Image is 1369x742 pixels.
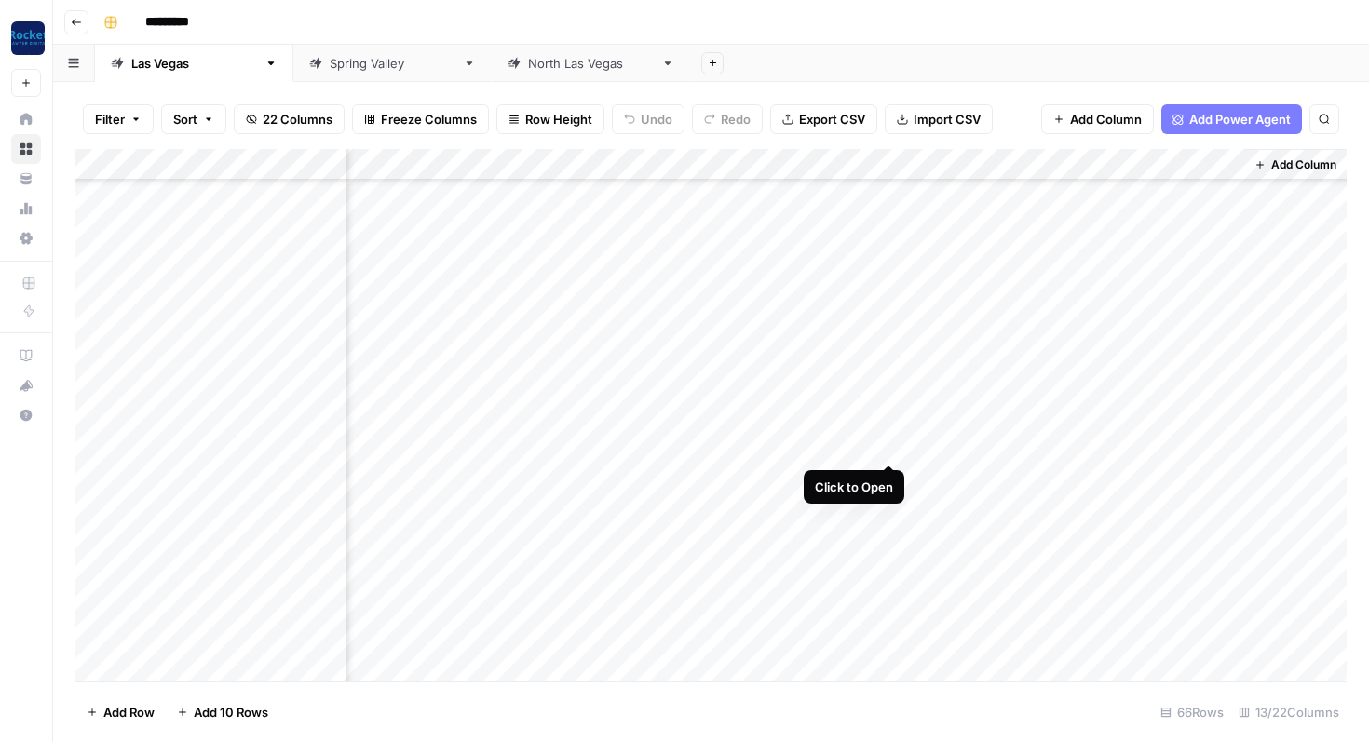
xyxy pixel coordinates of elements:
[11,194,41,223] a: Usage
[161,104,226,134] button: Sort
[194,703,268,722] span: Add 10 Rows
[799,110,865,128] span: Export CSV
[492,45,690,82] a: [GEOGRAPHIC_DATA]
[234,104,345,134] button: 22 Columns
[11,15,41,61] button: Workspace: Rocket Pilots
[352,104,489,134] button: Freeze Columns
[496,104,604,134] button: Row Height
[75,697,166,727] button: Add Row
[1271,156,1336,173] span: Add Column
[381,110,477,128] span: Freeze Columns
[1070,110,1142,128] span: Add Column
[11,134,41,164] a: Browse
[1189,110,1291,128] span: Add Power Agent
[1041,104,1154,134] button: Add Column
[263,110,332,128] span: 22 Columns
[166,697,279,727] button: Add 10 Rows
[11,164,41,194] a: Your Data
[293,45,492,82] a: [GEOGRAPHIC_DATA]
[95,45,293,82] a: [GEOGRAPHIC_DATA]
[11,21,45,55] img: Rocket Pilots Logo
[1153,697,1231,727] div: 66 Rows
[1247,153,1344,177] button: Add Column
[1161,104,1302,134] button: Add Power Agent
[770,104,877,134] button: Export CSV
[525,110,592,128] span: Row Height
[528,54,654,73] div: [GEOGRAPHIC_DATA]
[11,104,41,134] a: Home
[11,400,41,430] button: Help + Support
[11,371,41,400] button: What's new?
[11,223,41,253] a: Settings
[1231,697,1347,727] div: 13/22 Columns
[885,104,993,134] button: Import CSV
[914,110,981,128] span: Import CSV
[815,478,893,496] div: Click to Open
[721,110,751,128] span: Redo
[131,54,257,73] div: [GEOGRAPHIC_DATA]
[11,341,41,371] a: AirOps Academy
[641,110,672,128] span: Undo
[95,110,125,128] span: Filter
[173,110,197,128] span: Sort
[12,371,40,399] div: What's new?
[612,104,684,134] button: Undo
[330,54,455,73] div: [GEOGRAPHIC_DATA]
[83,104,154,134] button: Filter
[692,104,763,134] button: Redo
[103,703,155,722] span: Add Row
